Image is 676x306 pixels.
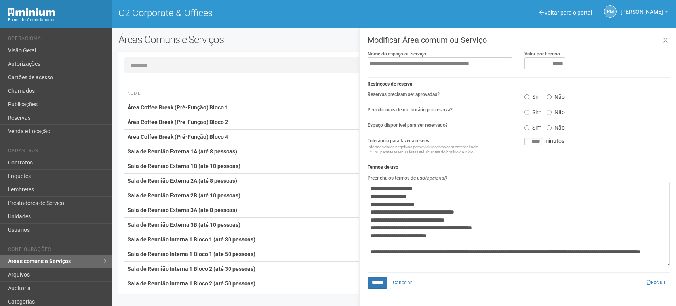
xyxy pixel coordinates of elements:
[388,277,416,289] a: Cancelar
[362,122,519,129] label: Espaço disponível para ser reservado?
[8,247,107,255] li: Configurações
[128,119,228,125] strong: Área Coffee Break (Pré-Função) Bloco 2
[539,10,592,16] a: Voltar para o portal
[524,94,529,99] input: Sim
[128,280,255,287] strong: Sala de Reunião Interna 1 Bloco 2 (até 50 pessoas)
[547,91,565,100] label: Não
[128,236,255,243] strong: Sala de Reunião Interna 1 Bloco 1 (até 30 pessoas)
[362,106,519,113] label: Permitir mais de um horário por reserva?
[368,82,670,87] h5: Restrições de reserva
[524,50,560,57] label: Valor por horário
[368,36,670,44] h3: Modificar Área comum ou Serviço
[118,34,341,46] h2: Áreas Comuns e Serviços
[524,106,541,116] label: Sim
[128,134,228,140] strong: Área Coffee Break (Pré-Função) Bloco 4
[128,266,255,272] strong: Sala de Reunião Interna 1 Bloco 2 (até 30 pessoas)
[524,122,541,131] label: Sim
[425,175,447,181] em: (opcional)
[128,148,237,155] strong: Sala de Reunião Externa 1A (até 8 pessoas)
[368,145,479,154] small: Informe valores negativos para exigir reservas com antecedência. Ex: -60 permite reservas feitas ...
[524,91,541,100] label: Sim
[547,122,565,131] label: Não
[128,178,237,184] strong: Sala de Reunião Externa 2A (até 8 pessoas)
[8,8,55,16] img: Minium
[524,110,529,115] input: Sim
[642,277,670,289] a: Excluir
[547,125,552,130] input: Não
[128,207,237,213] strong: Sala de Reunião Externa 3A (até 8 pessoas)
[362,137,519,155] label: Tolerância para fazer a reserva
[128,163,240,169] strong: Sala de Reunião Externa 1B (até 10 pessoas)
[8,36,107,44] li: Operacional
[128,104,228,111] strong: Área Coffee Break (Pré-Função) Bloco 1
[524,125,529,130] input: Sim
[621,10,668,16] a: [PERSON_NAME]
[8,148,107,156] li: Cadastros
[368,50,426,57] label: Nome do espaço ou serviço
[8,16,107,23] div: Painel do Administrador
[368,165,670,170] h5: Termos de uso
[604,5,617,18] a: RM
[518,137,623,145] div: minutos
[368,174,447,182] label: Preencha os termos de uso
[362,91,519,98] label: Reservas precisam ser aprovadas?
[547,110,552,115] input: Não
[621,1,663,15] span: Rogério Machado
[547,94,552,99] input: Não
[128,222,240,228] strong: Sala de Reunião Externa 3B (até 10 pessoas)
[128,251,255,257] strong: Sala de Reunião Interna 1 Bloco 1 (até 50 pessoas)
[128,192,240,199] strong: Sala de Reunião Externa 2B (até 10 pessoas)
[547,106,565,116] label: Não
[124,87,508,100] th: Nome
[118,8,388,18] h1: O2 Corporate & Offices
